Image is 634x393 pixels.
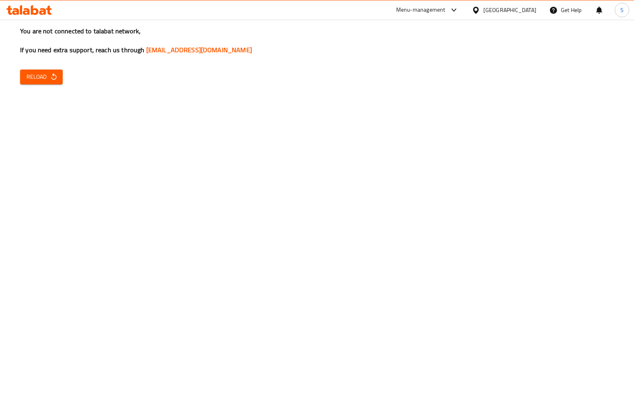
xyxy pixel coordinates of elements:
[20,27,614,55] h3: You are not connected to talabat network, If you need extra support, reach us through
[483,6,536,14] div: [GEOGRAPHIC_DATA]
[396,5,446,15] div: Menu-management
[27,72,56,82] span: Reload
[620,6,624,14] span: S
[20,70,63,84] button: Reload
[146,44,252,56] a: [EMAIL_ADDRESS][DOMAIN_NAME]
